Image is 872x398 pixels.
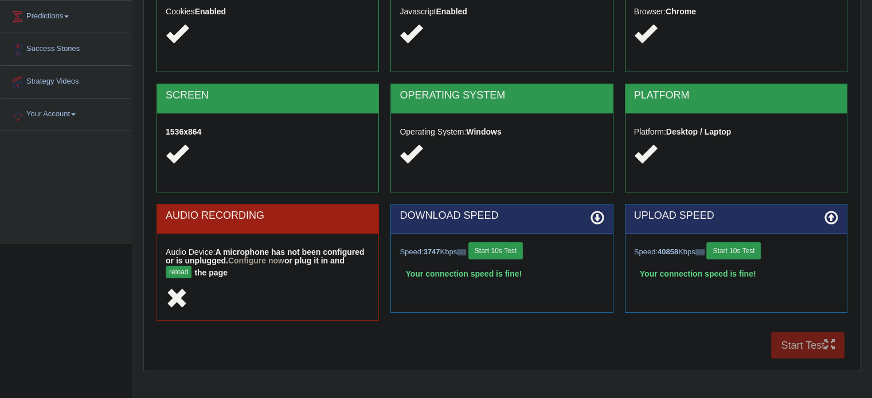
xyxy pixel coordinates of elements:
[400,90,604,101] h2: OPERATING SYSTEM
[166,210,370,222] h2: AUDIO RECORDING
[436,7,467,16] strong: Enabled
[634,265,838,282] div: Your connection speed is fine!
[400,265,604,282] div: Your connection speed is fine!
[400,128,604,136] h5: Operating System:
[166,90,370,101] h2: SCREEN
[666,127,732,136] strong: Desktop / Laptop
[468,242,523,259] button: Start 10s Test
[1,1,131,29] a: Predictions
[695,249,705,255] img: ajax-loader-fb-connection.gif
[666,7,696,16] strong: Chrome
[457,249,466,255] img: ajax-loader-fb-connection.gif
[634,128,838,136] h5: Platform:
[634,242,838,262] div: Speed: Kbps
[1,98,131,127] a: Your Account
[634,210,838,222] h2: UPLOAD SPEED
[658,247,678,256] strong: 40858
[166,127,201,136] strong: 1536x864
[466,127,501,136] strong: Windows
[195,7,226,16] strong: Enabled
[166,266,191,278] button: reload
[634,7,838,16] h5: Browser:
[400,7,604,16] h5: Javascript
[166,247,364,277] strong: A microphone has not been configured or is unplugged. or plug it in and the page
[706,242,761,259] button: Start 10s Test
[166,248,370,281] h5: Audio Device:
[400,242,604,262] div: Speed: Kbps
[1,66,131,94] a: Strategy Videos
[1,33,131,62] a: Success Stories
[400,210,604,222] h2: DOWNLOAD SPEED
[634,90,838,101] h2: PLATFORM
[166,7,370,16] h5: Cookies
[228,256,284,265] a: Configure now
[424,247,440,256] strong: 3747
